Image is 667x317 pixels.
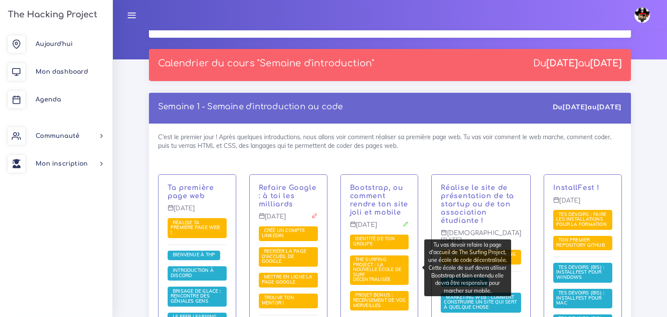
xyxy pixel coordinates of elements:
p: [DATE] [259,213,318,227]
a: Trouve ton mentor ! [262,295,294,306]
span: Mettre en ligne la page Google [262,274,313,285]
a: Réalisation d'une landing page [444,252,516,263]
a: Ton premier repository GitHub [556,237,607,248]
span: Communauté [36,133,79,139]
a: Recréer la page d'accueil de Google [262,248,306,265]
a: Réalise ta première page web ! [171,219,220,235]
a: The Surfing Project : la nouvelle école de surf décentralisée [353,257,402,283]
div: Du au [533,58,622,69]
div: Du au [553,102,622,112]
span: Aujourd'hui [36,41,73,47]
strong: [DATE] [546,58,578,69]
span: Mon inscription [36,160,88,167]
a: Brisage de glace : rencontre des géniales gens [171,288,221,304]
p: [DATE] [350,221,409,235]
a: Bienvenue à THP [171,252,217,258]
div: Tu vas devoir refaire la page d'accueil de The Surfing Project, une école de code décentralisée. ... [424,239,511,296]
span: Recréer la page d'accueil de Google [262,248,306,264]
span: Brisage de glace : rencontre des géniales gens [171,288,221,304]
span: Agenda [36,96,61,103]
span: Tes devoirs (bis) : Installfest pour MAC [556,290,604,306]
a: Refaire Google : à toi les milliards [259,184,317,208]
a: Identité de ton groupe [353,236,395,247]
span: Identité de ton groupe [353,235,395,247]
a: Tes devoirs (bis) : Installfest pour Windows [556,265,604,281]
a: PROJET BONUS : recensement de vos merveilles [353,292,406,308]
p: [DATE] [168,205,227,219]
strong: [DATE] [590,58,622,69]
a: Bootstrap, ou comment rendre ton site joli et mobile [350,184,409,216]
img: avatar [634,7,650,23]
p: [DATE] [553,197,612,211]
a: Tes devoirs (bis) : Installfest pour MAC [556,290,604,306]
a: Introduction à Discord [171,268,214,279]
a: Réalise le site de présentation de ta startup ou de ton association étudiante ! [441,184,514,224]
span: Introduction à Discord [171,267,214,278]
a: Semaine 1 - Semaine d'introduction au code [158,102,343,111]
a: Tes devoirs : faire les installations pour la formation [556,212,609,228]
p: [DEMOGRAPHIC_DATA][DATE] [441,229,521,251]
span: Tes devoirs (bis) : Installfest pour Windows [556,264,604,280]
span: Trouve ton mentor ! [262,294,294,306]
span: PROJET BONUS : recensement de vos merveilles [353,292,406,308]
strong: [DATE] [597,102,622,111]
a: Créé un compte LinkedIn [262,228,305,239]
span: Tes devoirs : faire les installations pour la formation [556,211,609,227]
strong: [DATE] [562,102,588,111]
p: Calendrier du cours "Semaine d'introduction" [158,58,374,69]
span: Mon dashboard [36,69,88,75]
a: Mettre en ligne la page Google [262,274,313,285]
span: Ton premier repository GitHub [556,237,607,248]
span: Réalisation d'une landing page [444,251,516,262]
h3: The Hacking Project [5,10,97,20]
a: Ta première page web [168,184,214,200]
a: InstallFest ! [553,184,599,192]
a: Marketing web : comment construire un site qui sert à quelque chose [444,294,517,310]
span: Marketing web : comment construire un site qui sert à quelque chose [444,294,517,310]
